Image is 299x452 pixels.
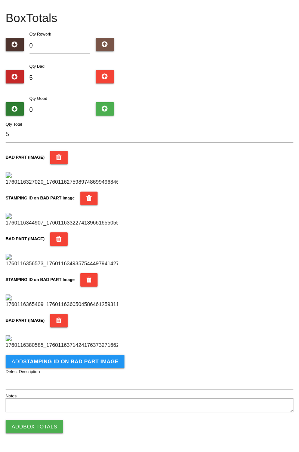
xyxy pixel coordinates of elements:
[6,294,118,308] img: 1760116365409_17601163605045864612593112001919.jpg
[30,32,51,36] label: Qty Rework
[6,213,118,227] img: 1760116344907_17601163322741396616550550253620.jpg
[6,369,40,375] label: Defect Description
[6,355,124,368] button: AddSTAMPING ID on BAD PART Image
[6,172,118,186] img: 1760116327020_17601162759897486994968467294839.jpg
[6,155,44,159] b: BAD PART (IMAGE)
[50,314,68,327] button: BAD PART (IMAGE)
[6,393,16,399] label: Notes
[6,12,293,25] h4: Box Totals
[6,254,118,268] img: 1760116356573_17601163493575444979414277876230.jpg
[6,196,75,200] b: STAMPING ID on BAD PART Image
[6,277,75,282] b: STAMPING ID on BAD PART Image
[6,236,44,241] b: BAD PART (IMAGE)
[23,358,118,364] b: STAMPING ID on BAD PART Image
[6,318,44,323] b: BAD PART (IMAGE)
[50,151,68,164] button: BAD PART (IMAGE)
[6,420,63,433] button: AddBox Totals
[6,121,22,128] label: Qty Total
[30,64,44,68] label: Qty Bad
[6,335,118,349] img: 1760116380585_17601163714241763732716622226565.jpg
[80,273,98,287] button: STAMPING ID on BAD PART Image
[80,192,98,205] button: STAMPING ID on BAD PART Image
[30,96,47,101] label: Qty Good
[50,232,68,246] button: BAD PART (IMAGE)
